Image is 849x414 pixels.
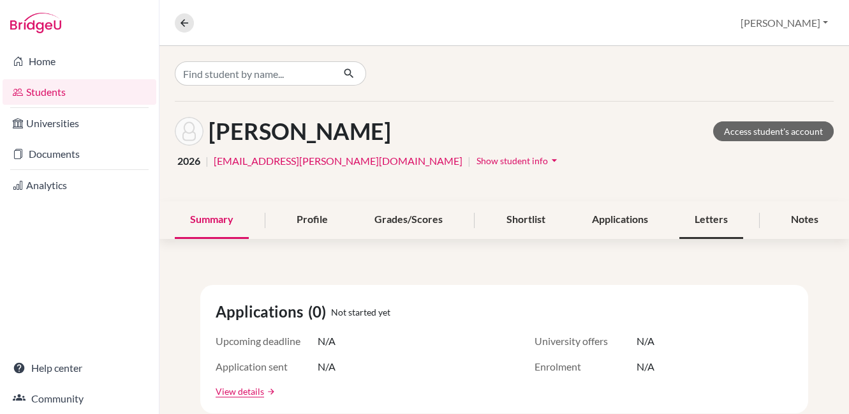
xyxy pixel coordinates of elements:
[776,201,834,239] div: Notes
[205,153,209,169] span: |
[175,201,249,239] div: Summary
[216,385,264,398] a: View details
[476,151,561,171] button: Show student infoarrow_drop_down
[679,201,743,239] div: Letters
[3,49,156,74] a: Home
[637,359,654,374] span: N/A
[209,118,391,145] h1: [PERSON_NAME]
[216,333,318,349] span: Upcoming deadline
[548,154,561,167] i: arrow_drop_down
[535,333,637,349] span: University offers
[359,201,458,239] div: Grades/Scores
[3,79,156,105] a: Students
[318,359,336,374] span: N/A
[713,121,834,141] a: Access student's account
[214,153,462,169] a: [EMAIL_ADDRESS][PERSON_NAME][DOMAIN_NAME]
[637,333,654,349] span: N/A
[3,386,156,411] a: Community
[3,111,156,136] a: Universities
[535,359,637,374] span: Enrolment
[10,13,61,33] img: Bridge-U
[3,172,156,198] a: Analytics
[318,333,336,349] span: N/A
[264,387,276,396] a: arrow_forward
[216,359,318,374] span: Application sent
[175,117,203,146] img: Rayan Zindani's avatar
[177,153,200,169] span: 2026
[331,305,390,319] span: Not started yet
[476,155,548,166] span: Show student info
[175,61,333,86] input: Find student by name...
[3,141,156,167] a: Documents
[735,11,834,35] button: [PERSON_NAME]
[308,300,331,323] span: (0)
[3,355,156,381] a: Help center
[577,201,663,239] div: Applications
[281,201,343,239] div: Profile
[468,153,471,169] span: |
[216,300,308,323] span: Applications
[491,201,561,239] div: Shortlist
